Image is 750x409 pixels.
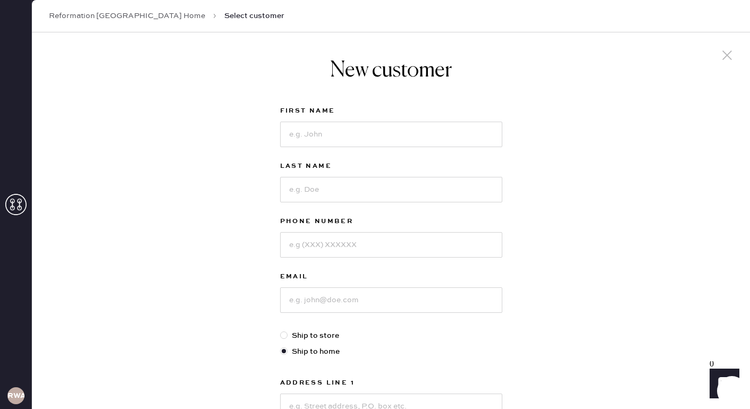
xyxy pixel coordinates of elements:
h1: New customer [280,58,502,83]
label: First Name [280,105,502,117]
label: Address Line 1 [280,377,502,389]
label: Ship to home [280,346,502,357]
input: e.g (XXX) XXXXXX [280,232,502,258]
label: Ship to store [280,330,502,342]
a: Reformation [GEOGRAPHIC_DATA] Home [49,11,205,21]
h3: RWA [7,392,24,399]
iframe: Front Chat [700,361,745,407]
input: e.g. Doe [280,177,502,202]
label: Phone Number [280,215,502,228]
label: Email [280,270,502,283]
input: e.g. John [280,122,502,147]
input: e.g. john@doe.com [280,287,502,313]
label: Last Name [280,160,502,173]
span: Select customer [224,11,284,21]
